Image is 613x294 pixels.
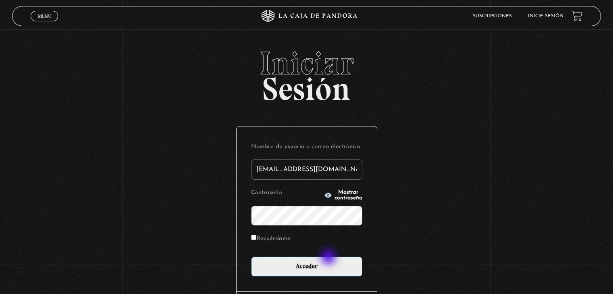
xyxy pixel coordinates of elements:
span: Iniciar [12,47,601,79]
label: Recuérdame [251,233,291,245]
label: Contraseña [251,187,322,199]
span: Cerrar [35,20,54,26]
span: Mostrar contraseña [335,190,362,201]
h2: Sesión [12,47,601,99]
input: Recuérdame [251,235,256,240]
label: Nombre de usuario o correo electrónico [251,141,362,153]
a: Inicie sesión [528,14,563,19]
a: Suscripciones [473,14,512,19]
button: Mostrar contraseña [324,190,362,201]
span: Menu [38,14,51,19]
a: View your shopping cart [571,10,582,21]
input: Acceder [251,257,362,277]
